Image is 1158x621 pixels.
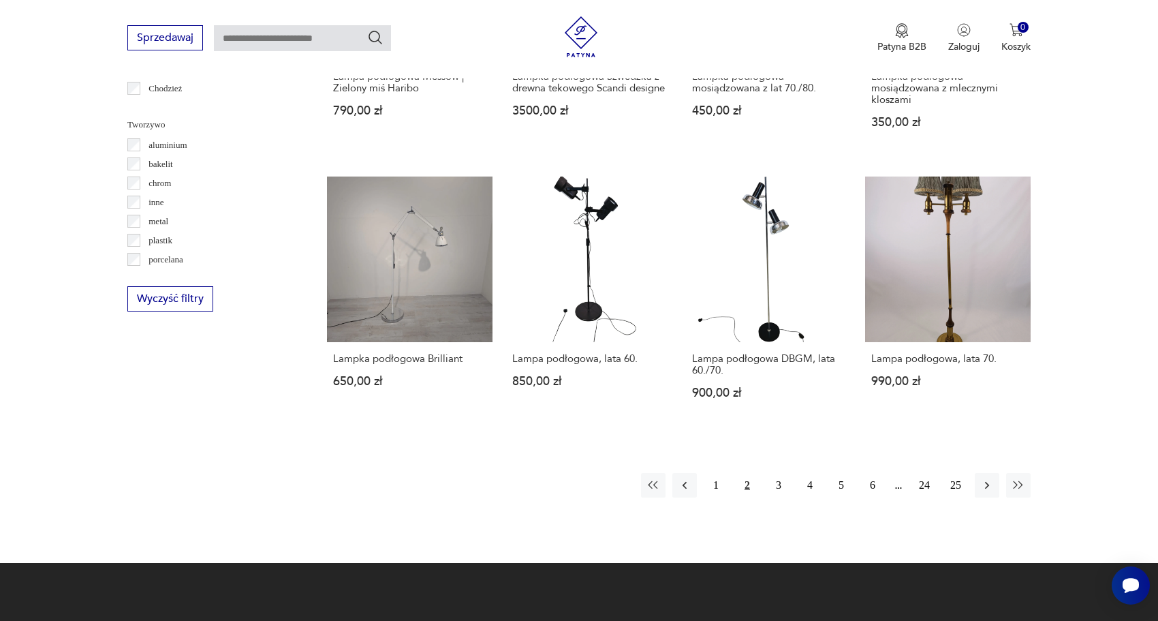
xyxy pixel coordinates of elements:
[1010,23,1023,37] img: Ikona koszyka
[948,23,980,53] button: Zaloguj
[1018,22,1029,33] div: 0
[333,71,486,94] h3: Lampa podłogowa Messow | Zielony miś Haribo
[871,71,1024,106] h3: Lampka podłogowa mosiądzowana z mlecznymi kloszami
[871,117,1024,128] p: 350,00 zł
[704,473,728,498] button: 1
[333,353,486,365] h3: Lampka podłogowa Brilliant
[692,71,845,94] h3: Lampka podłogowa mosiądzowana z lat 70./80.
[692,353,845,376] h3: Lampa podłogowa DBGM, lata 60./70.
[367,29,384,46] button: Szukaj
[912,473,937,498] button: 24
[692,387,845,399] p: 900,00 zł
[895,23,909,38] img: Ikona medalu
[148,81,182,96] p: Chodzież
[877,23,926,53] button: Patyna B2B
[148,100,181,115] p: Ćmielów
[943,473,968,498] button: 25
[957,23,971,37] img: Ikonka użytkownika
[333,376,486,387] p: 650,00 zł
[871,353,1024,365] h3: Lampa podłogowa, lata 70.
[327,177,492,425] a: Lampka podłogowa BrilliantLampka podłogowa Brilliant650,00 zł
[333,105,486,117] p: 790,00 zł
[692,105,845,117] p: 450,00 zł
[877,23,926,53] a: Ikona medaluPatyna B2B
[1001,23,1031,53] button: 0Koszyk
[735,473,760,498] button: 2
[948,40,980,53] p: Zaloguj
[512,376,666,387] p: 850,00 zł
[798,473,822,498] button: 4
[127,25,203,50] button: Sprzedawaj
[148,138,187,153] p: aluminium
[148,176,171,191] p: chrom
[1001,40,1031,53] p: Koszyk
[561,16,601,57] img: Patyna - sklep z meblami i dekoracjami vintage
[877,40,926,53] p: Patyna B2B
[148,195,163,210] p: inne
[766,473,791,498] button: 3
[127,117,294,132] p: Tworzywo
[512,71,666,94] h3: Lampka podłogowa Szwedzka z drewna tekowego Scandi designe
[127,286,213,312] button: Wyczyść filtry
[148,214,168,229] p: metal
[860,473,885,498] button: 6
[512,353,666,365] h3: Lampa podłogowa, lata 60.
[865,177,1031,425] a: Lampa podłogowa, lata 70.Lampa podłogowa, lata 70.990,00 zł
[148,271,176,286] p: porcelit
[871,376,1024,387] p: 990,00 zł
[829,473,854,498] button: 5
[127,34,203,44] a: Sprzedawaj
[148,252,183,267] p: porcelana
[148,233,172,248] p: plastik
[512,105,666,117] p: 3500,00 zł
[1112,566,1150,605] iframe: Smartsupp widget button
[686,177,851,425] a: Lampa podłogowa DBGM, lata 60./70.Lampa podłogowa DBGM, lata 60./70.900,00 zł
[506,177,672,425] a: Lampa podłogowa, lata 60.Lampa podłogowa, lata 60.850,00 zł
[148,157,172,172] p: bakelit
